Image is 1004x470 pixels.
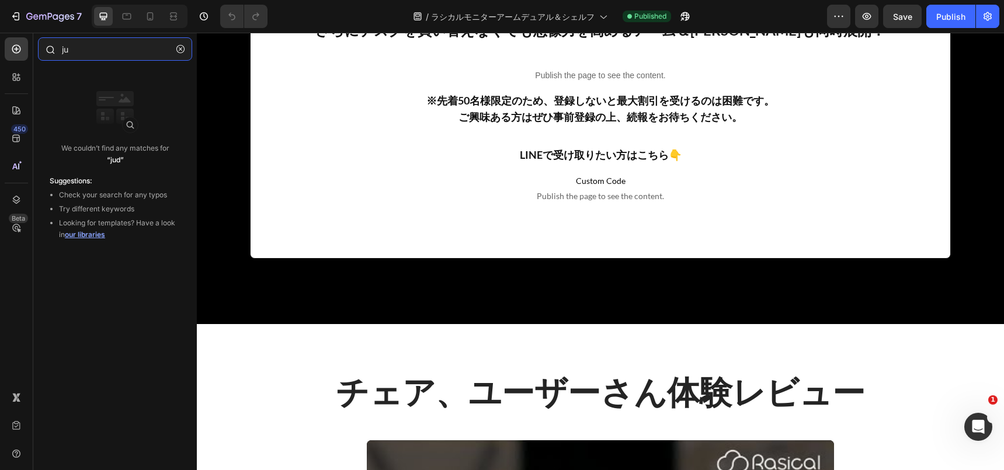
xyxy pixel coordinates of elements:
[77,9,82,23] p: 7
[893,12,912,22] span: Save
[11,124,28,134] div: 450
[634,11,666,22] span: Published
[883,5,922,28] button: Save
[5,5,87,28] button: 7
[59,203,180,215] li: Try different keywords
[262,78,546,90] strong: ご興味ある方はぜひ事前登録の上、続報をお待ちください。
[50,175,180,187] p: Suggestions:
[926,5,975,28] button: Publish
[38,37,192,61] input: Search Sections & Elements
[59,217,180,241] li: Looking for templates? Have a look in
[65,230,105,239] span: our libraries
[426,11,429,23] span: /
[988,395,998,405] span: 1
[61,142,169,166] p: We couldn’t find any matches for
[72,141,735,155] span: Custom Code
[59,189,180,201] li: Check your search for any typos
[107,155,124,164] span: “jud”
[197,33,1004,470] iframe: Design area
[936,11,965,23] div: Publish
[230,61,578,74] strong: ※先着50名様限定のため、登録しないと最大割引を受けるのは困難です。
[9,214,28,223] div: Beta
[323,116,485,128] strong: LINEで受け取りたい方はこちら👇️
[72,158,735,169] span: Publish the page to see the content.
[53,338,754,380] h2: チェア、ユーザーさん体験レビュー
[220,5,267,28] div: Undo/Redo
[964,413,992,441] iframe: Intercom live chat
[431,11,595,23] span: ラシカルモニターアームデュアル＆シェルフ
